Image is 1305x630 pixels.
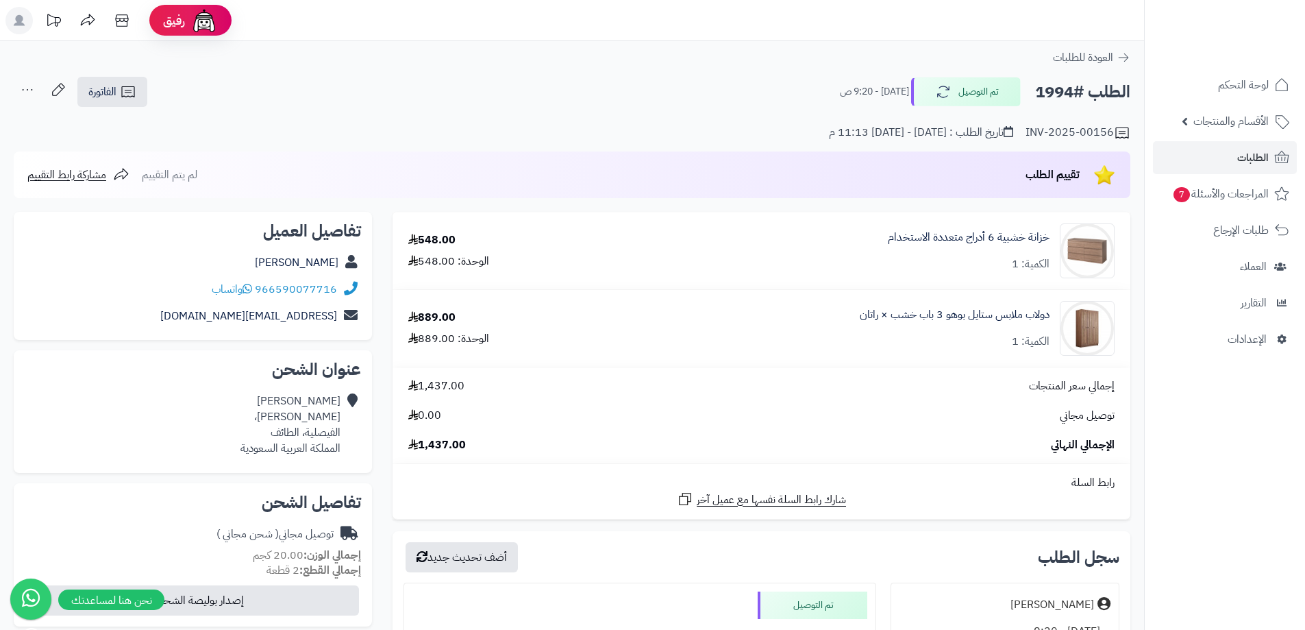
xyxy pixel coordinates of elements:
[142,167,197,183] span: لم يتم التقييم
[1153,323,1297,356] a: الإعدادات
[408,331,489,347] div: الوحدة: 889.00
[860,307,1049,323] a: دولاب ملابس ستايل بوهو 3 باب خشب × راتان
[255,281,337,298] a: 966590077716
[1173,187,1190,202] span: 7
[1153,250,1297,283] a: العملاء
[240,393,340,456] div: [PERSON_NAME] [PERSON_NAME]، الفيصلية، الطائف المملكة العربية السعودية
[697,492,846,508] span: شارك رابط السلة نفسها مع عميل آخر
[36,7,71,38] a: تحديثات المنصة
[27,167,129,183] a: مشاركة رابط التقييم
[408,310,456,326] div: 889.00
[1241,293,1267,313] span: التقارير
[408,254,489,269] div: الوحدة: 548.00
[1153,287,1297,319] a: التقارير
[1012,334,1049,350] div: الكمية: 1
[1029,378,1115,394] span: إجمالي سعر المنتجات
[253,547,361,564] small: 20.00 كجم
[758,592,867,619] div: تم التوصيل
[840,85,909,99] small: [DATE] - 9:20 ص
[1237,148,1269,167] span: الطلبات
[1012,256,1049,272] div: الكمية: 1
[299,562,361,579] strong: إجمالي القطع:
[1153,69,1297,101] a: لوحة التحكم
[216,526,279,542] span: ( شحن مجاني )
[255,254,338,271] a: [PERSON_NAME]
[677,491,846,508] a: شارك رابط السلة نفسها مع عميل آخر
[888,230,1049,245] a: خزانة خشبية 6 أدراج متعددة الاستخدام
[1193,112,1269,131] span: الأقسام والمنتجات
[1051,437,1115,453] span: الإجمالي النهائي
[911,77,1021,106] button: تم التوصيل
[829,125,1013,141] div: تاريخ الطلب : [DATE] - [DATE] 11:13 م
[408,232,456,248] div: 548.00
[1035,78,1130,106] h2: الطلب #1994
[25,361,361,378] h2: عنوان الشحن
[88,84,116,100] span: الفاتورة
[1060,408,1115,424] span: توصيل مجاني
[266,562,361,579] small: 2 قطعة
[1240,257,1267,276] span: العملاء
[1026,167,1080,183] span: تقييم الطلب
[212,281,252,298] a: واتساب
[1153,141,1297,174] a: الطلبات
[1153,178,1297,210] a: المراجعات والأسئلة7
[27,167,106,183] span: مشاركة رابط التقييم
[1038,549,1119,566] h3: سجل الطلب
[1213,221,1269,240] span: طلبات الإرجاع
[160,308,337,324] a: [EMAIL_ADDRESS][DOMAIN_NAME]
[408,408,441,424] span: 0.00
[406,542,518,572] button: أضف تحديث جديد
[1026,125,1130,141] div: INV-2025-00156
[1053,49,1130,66] a: العودة للطلبات
[163,12,185,29] span: رفيق
[1153,214,1297,247] a: طلبات الإرجاع
[1218,75,1269,95] span: لوحة التحكم
[1228,330,1267,349] span: الإعدادات
[1053,49,1113,66] span: العودة للطلبات
[408,437,466,453] span: 1,437.00
[1060,301,1114,356] img: 1753602012-110103010038-90x90.jpg
[25,223,361,239] h2: تفاصيل العميل
[77,77,147,107] a: الفاتورة
[23,585,359,616] button: إصدار بوليصة الشحن
[190,7,218,34] img: ai-face.png
[25,494,361,511] h2: تفاصيل الشحن
[303,547,361,564] strong: إجمالي الوزن:
[398,475,1125,491] div: رابط السلة
[1060,223,1114,278] img: 1752135643-1752058398-1(9)-1000x1000-90x90.jpg
[1010,597,1094,613] div: [PERSON_NAME]
[216,526,334,542] div: توصيل مجاني
[408,378,464,394] span: 1,437.00
[1172,184,1269,204] span: المراجعات والأسئلة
